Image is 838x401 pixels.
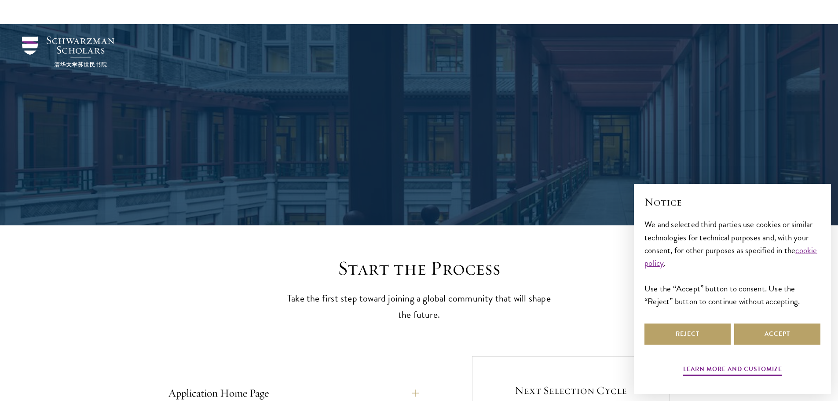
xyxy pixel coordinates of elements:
p: Take the first step toward joining a global community that will shape the future. [283,291,556,323]
h2: Start the Process [283,256,556,281]
button: Reject [644,324,731,345]
div: We and selected third parties use cookies or similar technologies for technical purposes and, wit... [644,218,820,307]
button: Accept [734,324,820,345]
a: cookie policy [644,244,817,269]
h2: Notice [644,195,820,210]
button: Learn more and customize [683,364,782,377]
img: Schwarzman Scholars [22,37,114,67]
h5: Next Selection Cycle [497,383,645,398]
